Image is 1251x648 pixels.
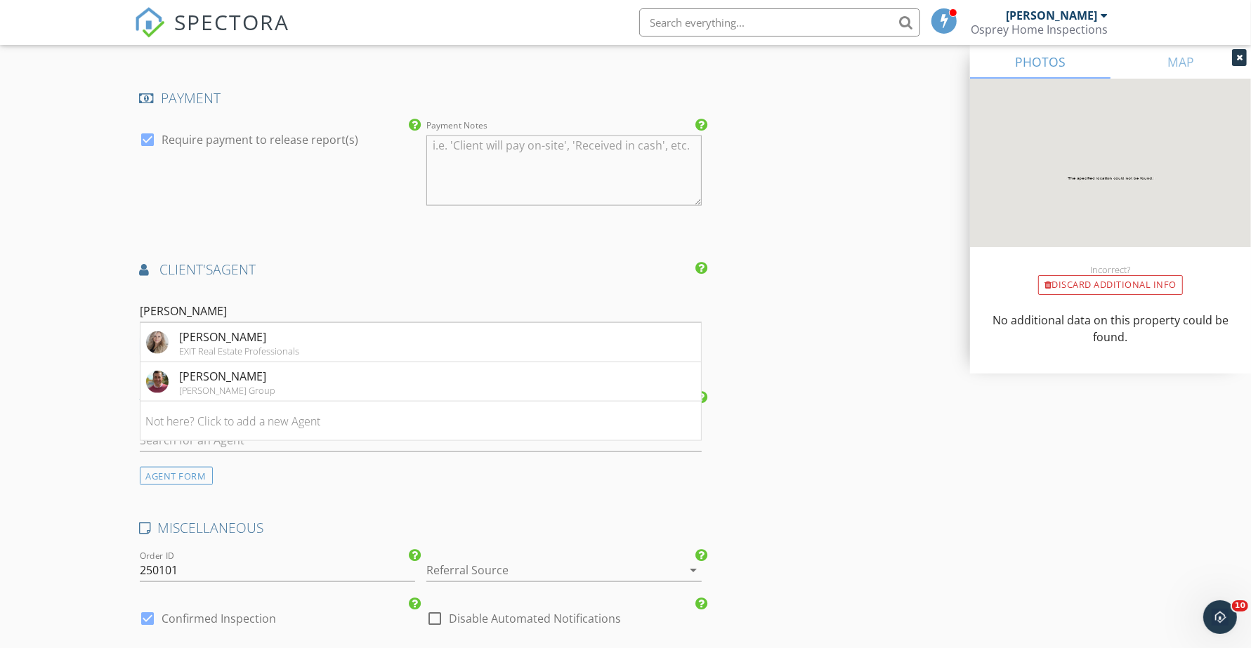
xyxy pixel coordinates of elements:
[146,371,169,393] img: data
[685,562,702,578] i: arrow_drop_down
[180,385,276,396] div: [PERSON_NAME] Group
[970,45,1111,79] a: PHOTOS
[1038,275,1183,295] div: Discard Additional info
[1111,45,1251,79] a: MAP
[639,8,920,37] input: Search everything...
[970,79,1251,281] img: streetview
[971,22,1108,37] div: Osprey Home Inspections
[162,611,277,626] label: Confirmed Inspection
[140,467,213,486] div: AGENT FORM
[175,7,290,37] span: SPECTORA
[140,519,702,537] h4: MISCELLANEOUS
[987,312,1234,345] p: No additional data on this property could be found.
[140,300,702,323] input: Search for an Agent
[159,260,213,279] span: client's
[180,368,276,385] div: [PERSON_NAME]
[1203,600,1237,634] iframe: Intercom live chat
[140,260,702,279] h4: AGENT
[134,19,290,48] a: SPECTORA
[1232,600,1248,611] span: 10
[180,345,300,357] div: EXIT Real Estate Professionals
[1007,8,1098,22] div: [PERSON_NAME]
[180,329,300,345] div: [PERSON_NAME]
[140,89,702,107] h4: PAYMENT
[146,331,169,354] img: GW.PNG
[449,611,621,626] label: Disable Automated Notifications
[134,7,165,38] img: The Best Home Inspection Software - Spectora
[970,264,1251,275] div: Incorrect?
[162,133,359,147] label: Require payment to release report(s)
[140,402,702,441] li: Not here? Click to add a new Agent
